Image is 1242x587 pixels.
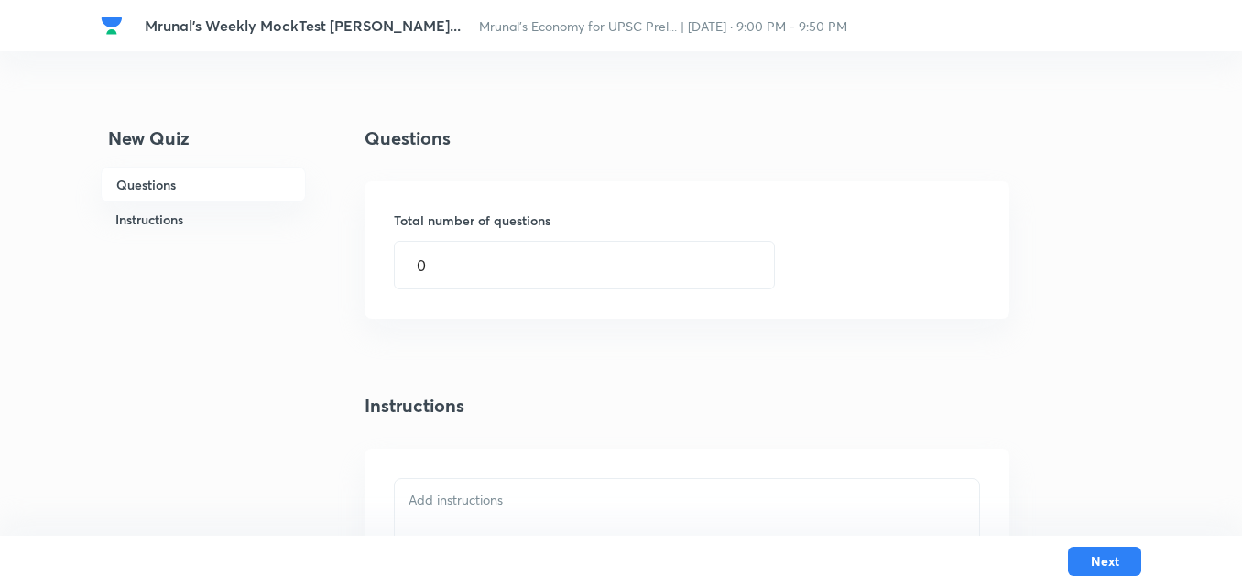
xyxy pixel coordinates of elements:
span: Mrunal's Weekly MockTest [PERSON_NAME]... [145,16,461,35]
h4: Instructions [365,392,1009,419]
h6: Instructions [101,202,306,236]
span: Mrunal’s Economy for UPSC Prel... | [DATE] · 9:00 PM - 9:50 PM [479,17,847,35]
button: Next [1068,547,1141,576]
h4: Questions [365,125,1009,152]
h6: Questions [101,167,306,202]
img: Company Logo [101,15,123,37]
h4: New Quiz [101,125,306,167]
a: Company Logo [101,15,130,37]
h6: Total number of questions [394,211,980,230]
